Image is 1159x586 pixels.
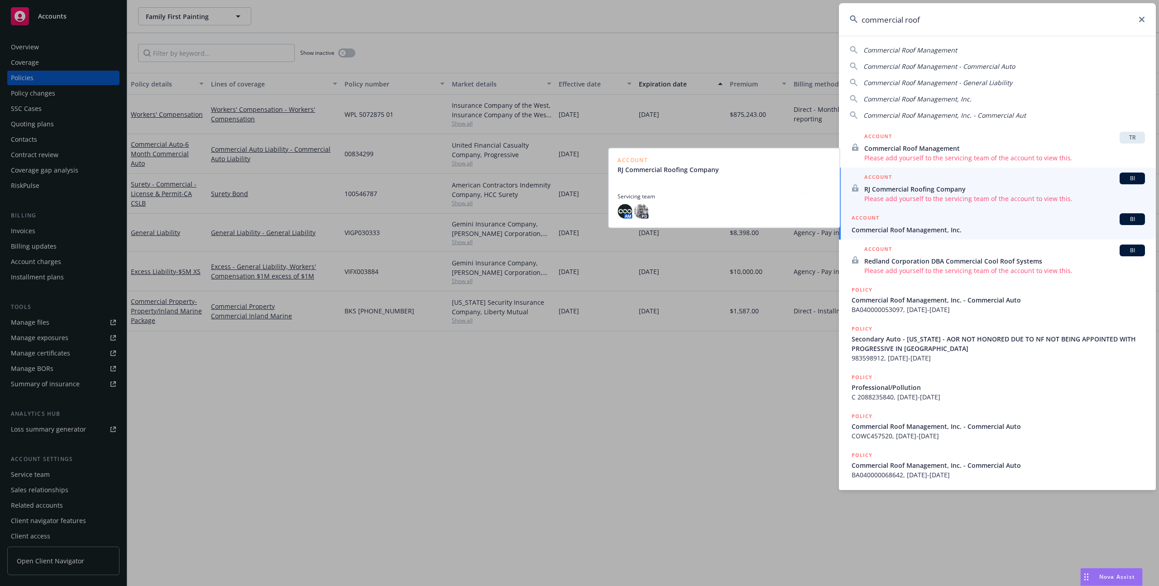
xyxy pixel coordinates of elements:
span: Commercial Roof Management - Commercial Auto [863,62,1015,71]
a: POLICYCommercial Roof Management, Inc. - Commercial AutoCOWC457520, [DATE]-[DATE] [839,407,1156,446]
span: BA040000053097, [DATE]-[DATE] [852,305,1145,314]
h5: ACCOUNT [852,213,879,224]
h5: POLICY [852,451,872,460]
h5: POLICY [852,324,872,333]
span: Commercial Roof Management, Inc. [863,95,972,103]
span: Commercial Roof Management, Inc. - Commercial Auto [852,422,1145,431]
input: Search... [839,3,1156,36]
a: POLICYSecondary Auto - [US_STATE] - AOR NOT HONORED DUE TO NF NOT BEING APPOINTED WITH PROGRESSIV... [839,319,1156,368]
span: Commercial Roof Management, Inc. - Commercial Auto [852,461,1145,470]
a: ACCOUNTBICommercial Roof Management, Inc. [839,208,1156,240]
span: Nova Assist [1099,573,1135,581]
span: Please add yourself to the servicing team of the account to view this. [864,266,1145,275]
span: Professional/Pollution [852,383,1145,392]
span: Commercial Roof Management, Inc. - Commercial Auto [852,295,1145,305]
h5: ACCOUNT [864,132,892,143]
span: BI [1123,215,1141,223]
h5: POLICY [852,285,872,294]
span: Secondary Auto - [US_STATE] - AOR NOT HONORED DUE TO NF NOT BEING APPOINTED WITH PROGRESSIVE IN [... [852,334,1145,353]
div: Drag to move [1081,568,1092,586]
span: Commercial Roof Management, Inc. - Commercial Aut [863,111,1026,120]
span: Commercial Roof Management - General Liability [863,78,1012,87]
span: Please add yourself to the servicing team of the account to view this. [864,194,1145,203]
span: BA040000068642, [DATE]-[DATE] [852,470,1145,480]
span: Commercial Roof Management, Inc. [852,225,1145,235]
h5: ACCOUNT [864,173,892,183]
span: BI [1123,174,1141,183]
span: BI [1123,246,1141,255]
button: Nova Assist [1080,568,1143,586]
span: Commercial Roof Management [864,144,1145,153]
h5: POLICY [852,412,872,421]
a: POLICYCommercial Roof Management, Inc. - Commercial AutoBA040000053097, [DATE]-[DATE] [839,280,1156,319]
span: 983598912, [DATE]-[DATE] [852,353,1145,363]
span: Please add yourself to the servicing team of the account to view this. [864,153,1145,163]
span: COWC457520, [DATE]-[DATE] [852,431,1145,441]
a: ACCOUNTBIRedland Corporation DBA Commercial Cool Roof SystemsPlease add yourself to the servicing... [839,240,1156,280]
span: TR [1123,134,1141,142]
span: Redland Corporation DBA Commercial Cool Roof Systems [864,256,1145,266]
h5: ACCOUNT [864,245,892,255]
span: C 2088235840, [DATE]-[DATE] [852,392,1145,402]
h5: POLICY [852,373,872,382]
a: POLICYCommercial Roof Management, Inc. - Commercial AutoBA040000068642, [DATE]-[DATE] [839,446,1156,485]
a: ACCOUNTTRCommercial Roof ManagementPlease add yourself to the servicing team of the account to vi... [839,127,1156,168]
a: ACCOUNTBIRJ Commercial Roofing CompanyPlease add yourself to the servicing team of the account to... [839,168,1156,208]
span: RJ Commercial Roofing Company [864,184,1145,194]
span: Commercial Roof Management [863,46,957,54]
a: POLICYProfessional/PollutionC 2088235840, [DATE]-[DATE] [839,368,1156,407]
